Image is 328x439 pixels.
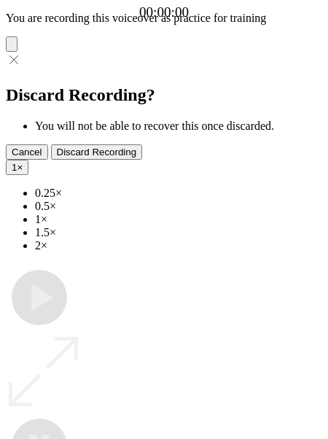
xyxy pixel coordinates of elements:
li: 0.25× [35,187,322,200]
button: Discard Recording [51,144,143,160]
li: 2× [35,239,322,252]
p: You are recording this voiceover as practice for training [6,12,322,25]
button: Cancel [6,144,48,160]
a: 00:00:00 [139,4,189,20]
button: 1× [6,160,28,175]
span: 1 [12,162,17,173]
li: 0.5× [35,200,322,213]
li: 1.5× [35,226,322,239]
li: You will not be able to recover this once discarded. [35,120,322,133]
li: 1× [35,213,322,226]
h2: Discard Recording? [6,85,322,105]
